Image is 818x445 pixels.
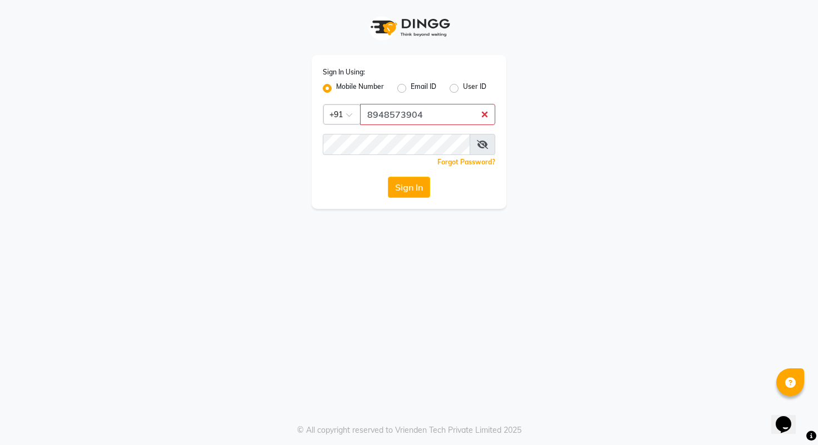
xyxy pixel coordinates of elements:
button: Sign In [388,177,430,198]
label: Email ID [411,82,436,95]
label: Sign In Using: [323,67,365,77]
img: logo1.svg [364,11,454,44]
input: Username [323,134,470,155]
input: Username [360,104,495,125]
iframe: chat widget [771,401,807,434]
a: Forgot Password? [437,158,495,166]
label: Mobile Number [336,82,384,95]
label: User ID [463,82,486,95]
